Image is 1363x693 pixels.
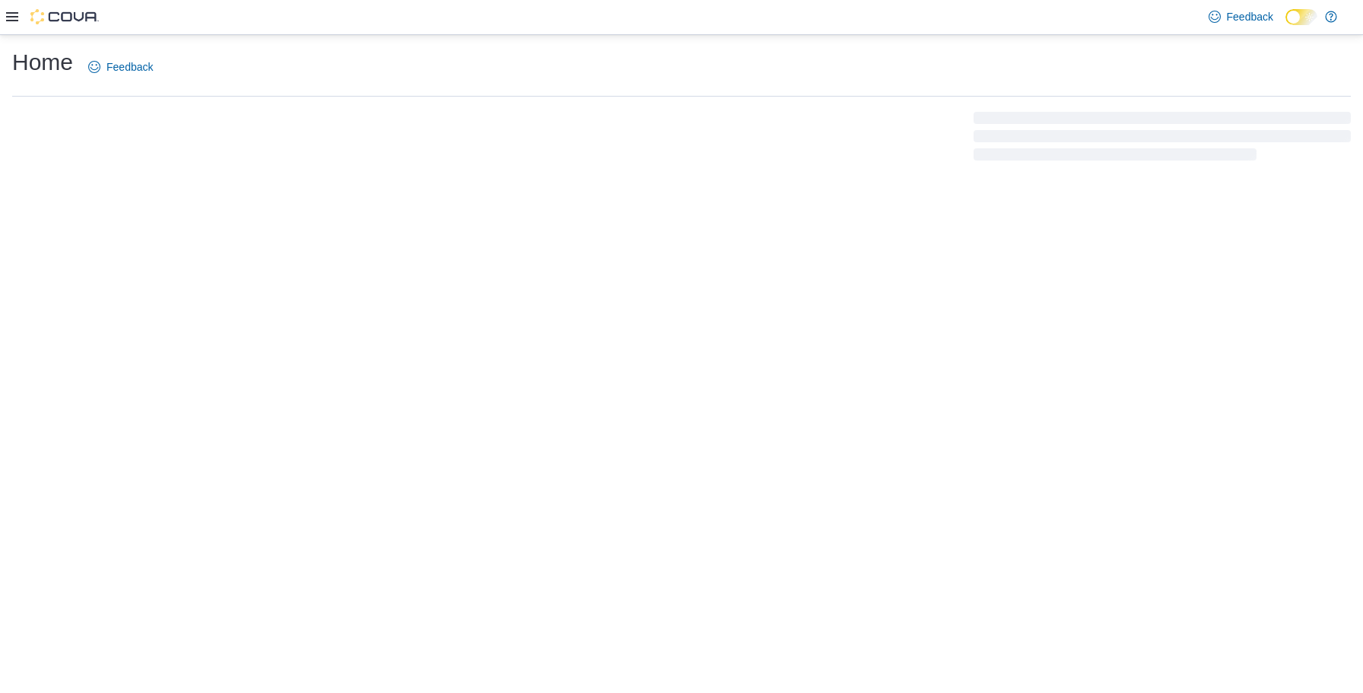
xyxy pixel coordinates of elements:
[106,59,153,75] span: Feedback
[1285,9,1317,25] input: Dark Mode
[1203,2,1279,32] a: Feedback
[12,47,73,78] h1: Home
[1285,25,1286,26] span: Dark Mode
[974,115,1351,164] span: Loading
[30,9,99,24] img: Cova
[1227,9,1273,24] span: Feedback
[82,52,159,82] a: Feedback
